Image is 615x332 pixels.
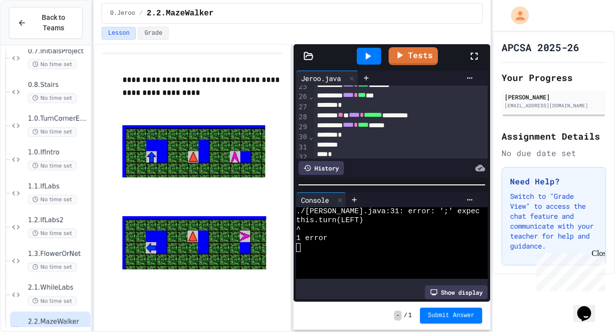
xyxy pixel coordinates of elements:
[138,27,169,40] button: Grade
[28,229,77,238] span: No time set
[505,92,603,101] div: [PERSON_NAME]
[404,312,407,320] span: /
[389,47,438,65] a: Tests
[28,161,77,170] span: No time set
[428,312,475,320] span: Submit Answer
[28,216,89,225] span: 1.2.IfLabs2
[28,284,89,292] span: 2.1.WhileLabs
[296,112,308,122] div: 28
[505,102,603,109] div: [EMAIL_ADDRESS][DOMAIN_NAME]
[28,127,77,137] span: No time set
[102,27,136,40] button: Lesson
[308,133,313,141] span: Fold line
[28,195,77,204] span: No time set
[501,4,531,27] div: My Account
[4,4,69,63] div: Chat with us now!Close
[296,73,346,83] div: Jeroo.java
[502,40,579,54] h1: APCSA 2025-26
[573,292,605,322] iframe: chat widget
[28,47,89,56] span: 0.7.InitialsProject
[308,92,313,100] span: Fold line
[394,311,402,321] span: -
[299,161,344,175] div: History
[28,93,77,103] span: No time set
[28,318,89,326] span: 2.2.MazeWalker
[28,250,89,258] span: 1.3.FlowerOrNet
[28,182,89,191] span: 1.1.IfLabs
[296,71,358,85] div: Jeroo.java
[28,81,89,89] span: 0.8.Stairs
[296,82,308,92] div: 25
[110,9,135,17] span: 0.Jeroo
[502,129,606,143] h2: Assignment Details
[409,312,412,320] span: 1
[510,191,598,251] p: Switch to "Grade View" to access the chat feature and communicate with your teacher for help and ...
[532,249,605,291] iframe: chat widget
[502,147,606,159] div: No due date set
[510,175,598,187] h3: Need Help?
[296,216,363,225] span: this.turn(LEFT)
[296,234,327,243] span: 1 error
[32,12,74,33] span: Back to Teams
[296,207,493,216] span: ./[PERSON_NAME].java:31: error: ';' expected
[28,262,77,272] span: No time set
[296,195,334,205] div: Console
[296,122,308,132] div: 29
[296,102,308,112] div: 27
[502,71,606,84] h2: Your Progress
[296,92,308,102] div: 26
[425,285,488,299] div: Show display
[28,60,77,69] span: No time set
[9,7,83,39] button: Back to Teams
[296,192,346,207] div: Console
[296,132,308,142] div: 30
[296,143,308,153] div: 31
[28,149,89,157] span: 1.0.IfIntro
[28,296,77,306] span: No time set
[296,225,301,234] span: ^
[296,153,308,163] div: 32
[28,115,89,123] span: 1.0.TurnCornerExample
[139,9,143,17] span: /
[420,308,483,324] button: Submit Answer
[147,7,213,19] span: 2.2.MazeWalker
